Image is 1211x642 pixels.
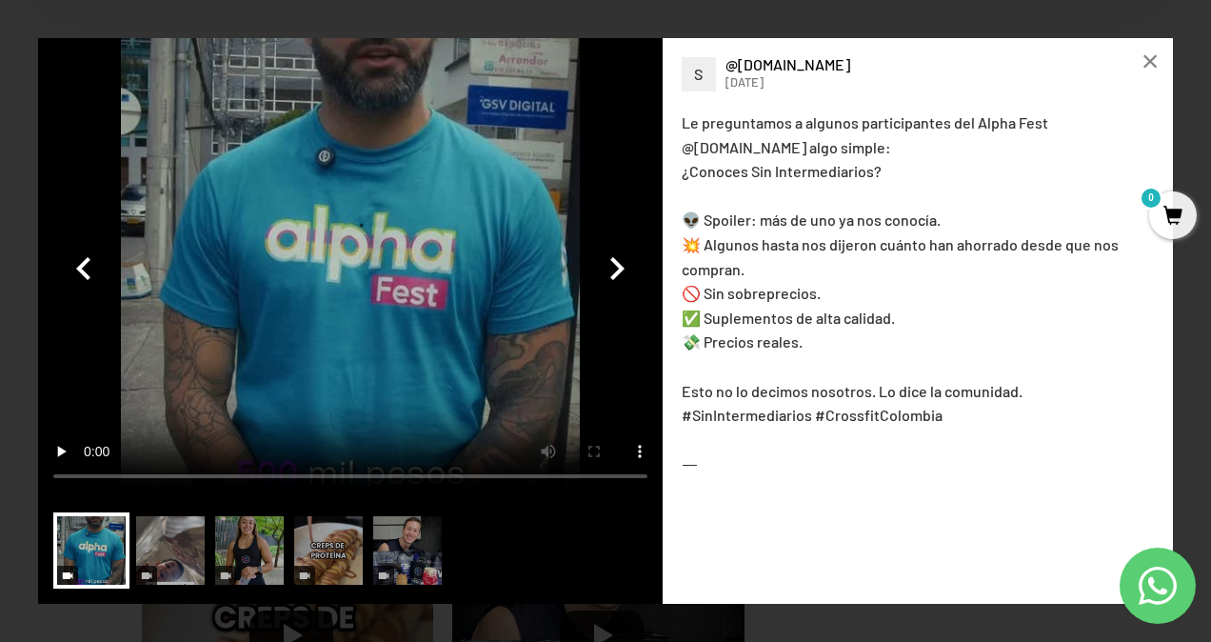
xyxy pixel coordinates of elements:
div: 🚫 Sin sobreprecios. [682,281,1154,306]
span: @[DOMAIN_NAME] [725,55,850,73]
img: User picture [211,512,288,589]
img: User picture [132,512,208,589]
a: 0 [1149,207,1197,228]
mark: 0 [1140,187,1162,210]
div: S [682,57,716,91]
div: Le preguntamos a algunos participantes del Alpha Fest @[DOMAIN_NAME] algo simple: [682,110,1154,159]
div: ⸻ [682,451,1154,476]
div: × [1127,38,1173,84]
div: ¿Conoces Sin Intermediarios? [682,159,1154,184]
div: 💸 Precios reales. [682,330,1154,354]
div: #SinIntermediarios #CrossfitColombia [682,403,1154,428]
div: 💥 Algunos hasta nos dijeron cuánto han ahorrado desde que nos compran. [682,232,1154,281]
img: User picture [53,512,129,589]
div: ✅ Suplementos de alta calidad. [682,306,1154,331]
img: User picture [369,512,446,589]
button: Previous (Left arrow key) [61,245,107,291]
div: Esto no lo decimos nosotros. Lo dice la comunidad. [682,379,1154,404]
div: 👽 Spoiler: más de uno ya nos conocía. [682,208,1154,232]
button: Next (Right arrow key) [594,245,640,291]
div: [DATE] [686,75,1154,90]
img: User picture [290,512,367,589]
